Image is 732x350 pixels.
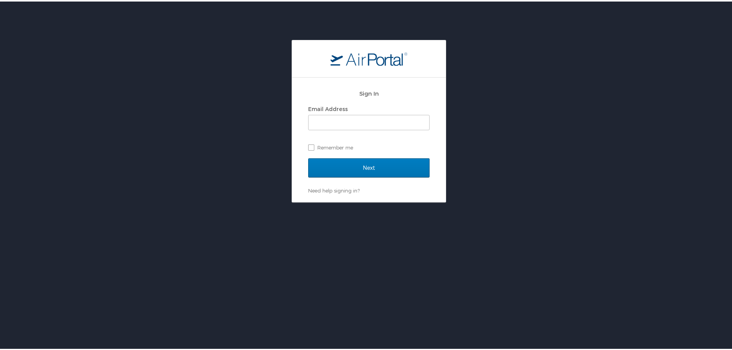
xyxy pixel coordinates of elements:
h2: Sign In [308,88,430,96]
img: logo [330,50,407,64]
input: Next [308,157,430,176]
label: Email Address [308,104,348,111]
a: Need help signing in? [308,186,360,192]
label: Remember me [308,140,430,152]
